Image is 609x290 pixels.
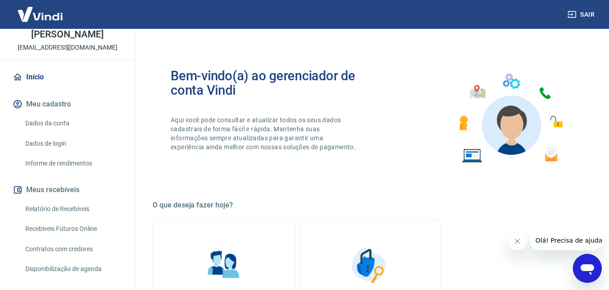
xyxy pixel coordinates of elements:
button: Sair [566,6,598,23]
iframe: Mensagem da empresa [530,230,602,250]
img: Vindi [11,0,70,28]
button: Meu cadastro [11,94,124,114]
span: Olá! Precisa de ajuda? [5,6,76,14]
a: Início [11,67,124,87]
a: Recebíveis Futuros Online [22,220,124,238]
p: [EMAIL_ADDRESS][DOMAIN_NAME] [18,43,117,52]
a: Dados da conta [22,114,124,133]
p: Aqui você pode consultar e atualizar todos os seus dados cadastrais de forma fácil e rápida. Mant... [171,115,358,152]
h2: Bem-vindo(a) ao gerenciador de conta Vindi [171,69,370,97]
iframe: Fechar mensagem [508,232,526,250]
p: [PERSON_NAME] [31,30,103,39]
h5: O que deseja fazer hoje? [153,201,587,210]
a: Contratos com credores [22,240,124,258]
iframe: Botão para abrir a janela de mensagens [573,254,602,283]
img: Segurança [347,243,392,288]
a: Disponibilização de agenda [22,260,124,278]
img: Imagem de um avatar masculino com diversos icones exemplificando as funcionalidades do gerenciado... [451,69,569,168]
a: Dados de login [22,134,124,153]
button: Meus recebíveis [11,180,124,200]
img: Informações pessoais [201,243,246,288]
a: Relatório de Recebíveis [22,200,124,218]
a: Informe de rendimentos [22,154,124,173]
